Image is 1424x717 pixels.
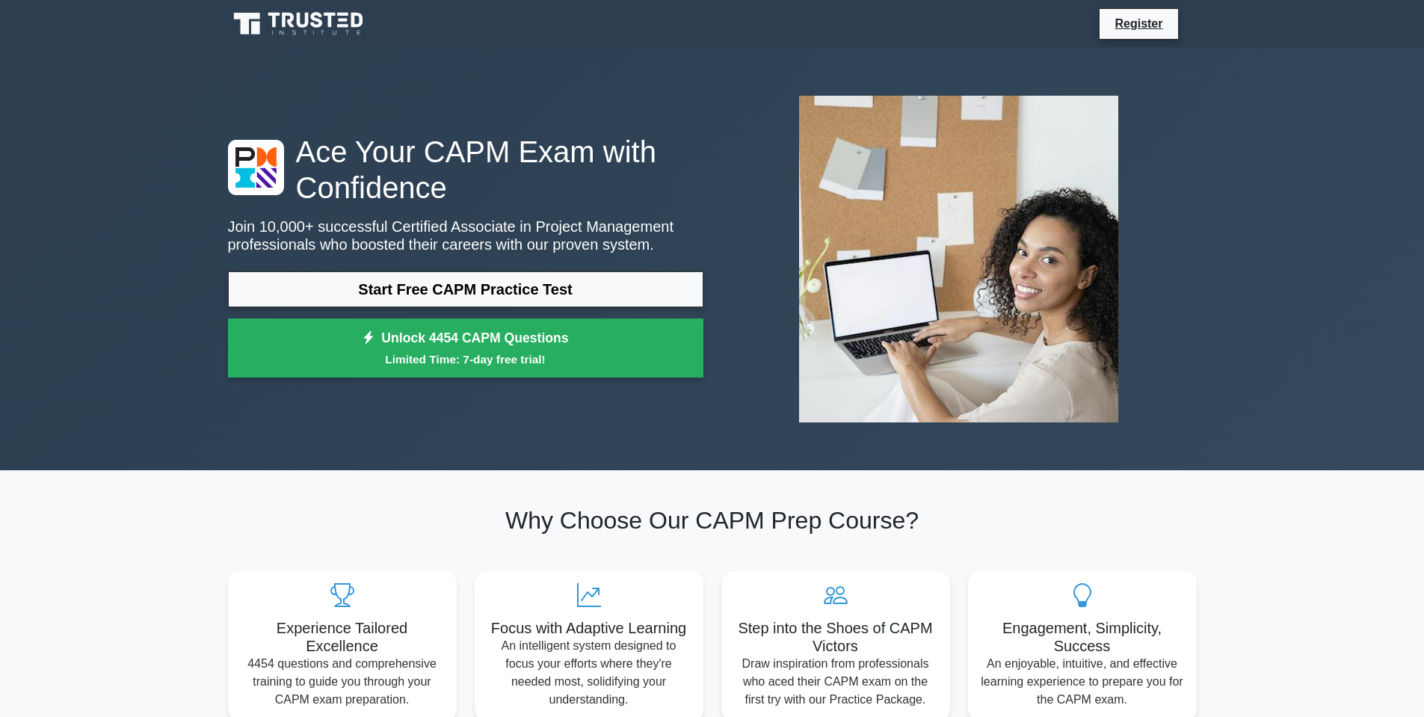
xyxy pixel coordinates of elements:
[228,218,703,253] p: Join 10,000+ successful Certified Associate in Project Management professionals who boosted their...
[980,655,1185,709] p: An enjoyable, intuitive, and effective learning experience to prepare you for the CAPM exam.
[228,271,703,307] a: Start Free CAPM Practice Test
[733,619,938,655] h5: Step into the Shoes of CAPM Victors
[228,319,703,378] a: Unlock 4454 CAPM QuestionsLimited Time: 7-day free trial!
[247,351,685,368] small: Limited Time: 7-day free trial!
[228,134,703,206] h1: Ace Your CAPM Exam with Confidence
[240,655,445,709] p: 4454 questions and comprehensive training to guide you through your CAPM exam preparation.
[487,637,691,709] p: An intelligent system designed to focus your efforts where they're needed most, solidifying your ...
[733,655,938,709] p: Draw inspiration from professionals who aced their CAPM exam on the first try with our Practice P...
[980,619,1185,655] h5: Engagement, Simplicity, Success
[487,619,691,637] h5: Focus with Adaptive Learning
[240,619,445,655] h5: Experience Tailored Excellence
[228,506,1197,535] h2: Why Choose Our CAPM Prep Course?
[1106,14,1171,33] a: Register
